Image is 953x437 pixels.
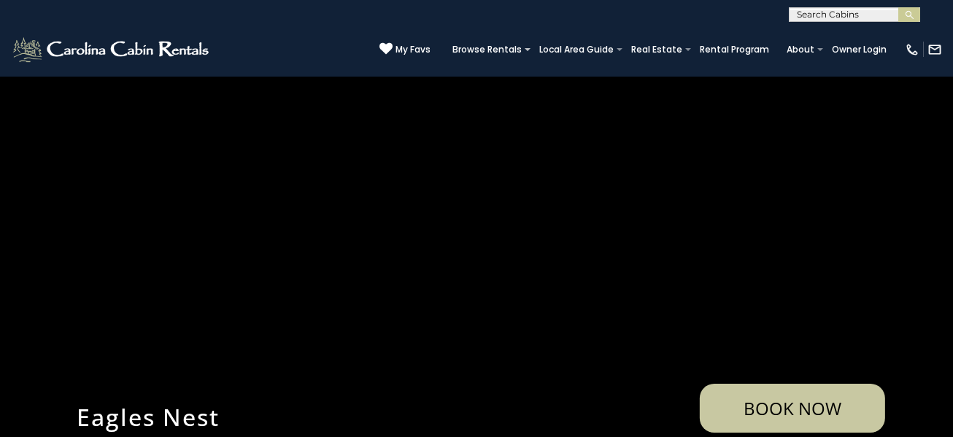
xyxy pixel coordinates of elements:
[624,39,690,60] a: Real Estate
[927,42,942,57] img: mail-regular-white.png
[532,39,621,60] a: Local Area Guide
[905,42,919,57] img: phone-regular-white.png
[779,39,822,60] a: About
[445,39,529,60] a: Browse Rentals
[700,384,885,433] a: Book Now
[379,42,431,57] a: My Favs
[66,401,591,433] h1: Eagles Nest
[396,43,431,56] span: My Favs
[825,39,894,60] a: Owner Login
[692,39,776,60] a: Rental Program
[11,35,213,64] img: White-1-2.png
